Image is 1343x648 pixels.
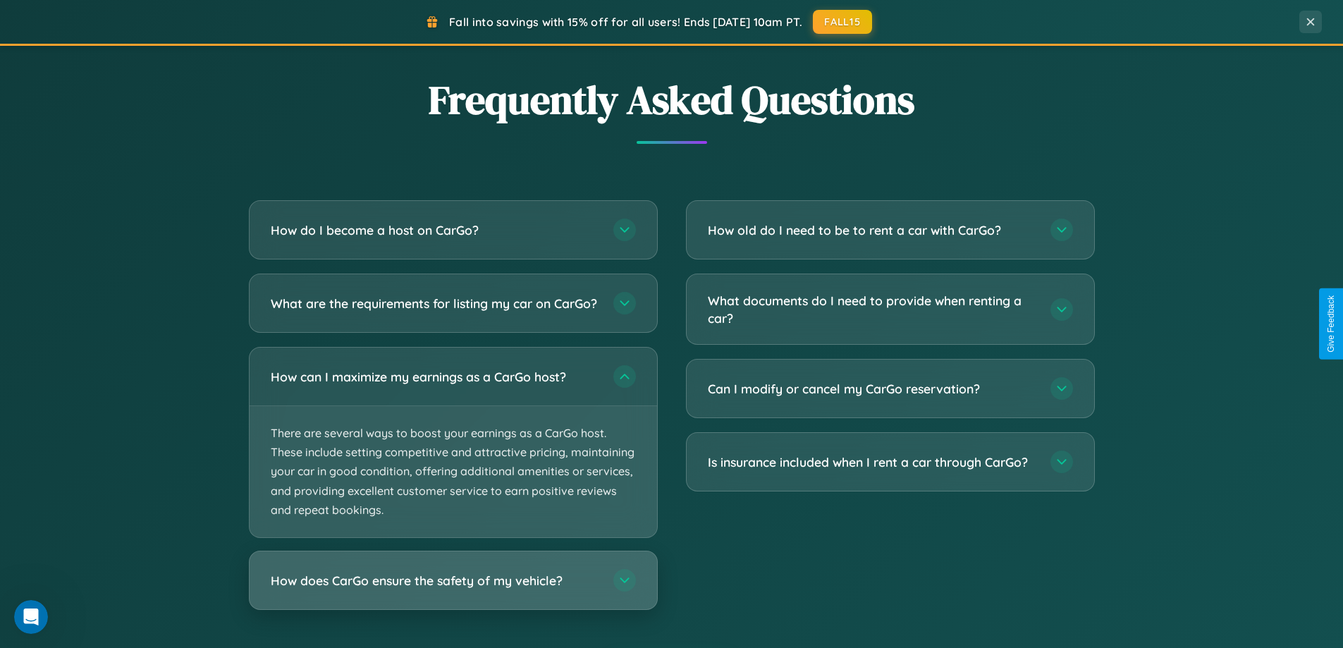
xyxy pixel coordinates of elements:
[449,15,802,29] span: Fall into savings with 15% off for all users! Ends [DATE] 10am PT.
[708,221,1036,239] h3: How old do I need to be to rent a car with CarGo?
[249,73,1095,127] h2: Frequently Asked Questions
[271,221,599,239] h3: How do I become a host on CarGo?
[1326,295,1336,353] div: Give Feedback
[250,406,657,537] p: There are several ways to boost your earnings as a CarGo host. These include setting competitive ...
[14,600,48,634] iframe: Intercom live chat
[708,292,1036,326] h3: What documents do I need to provide when renting a car?
[813,10,872,34] button: FALL15
[708,453,1036,471] h3: Is insurance included when I rent a car through CarGo?
[271,368,599,386] h3: How can I maximize my earnings as a CarGo host?
[708,380,1036,398] h3: Can I modify or cancel my CarGo reservation?
[271,295,599,312] h3: What are the requirements for listing my car on CarGo?
[271,572,599,589] h3: How does CarGo ensure the safety of my vehicle?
